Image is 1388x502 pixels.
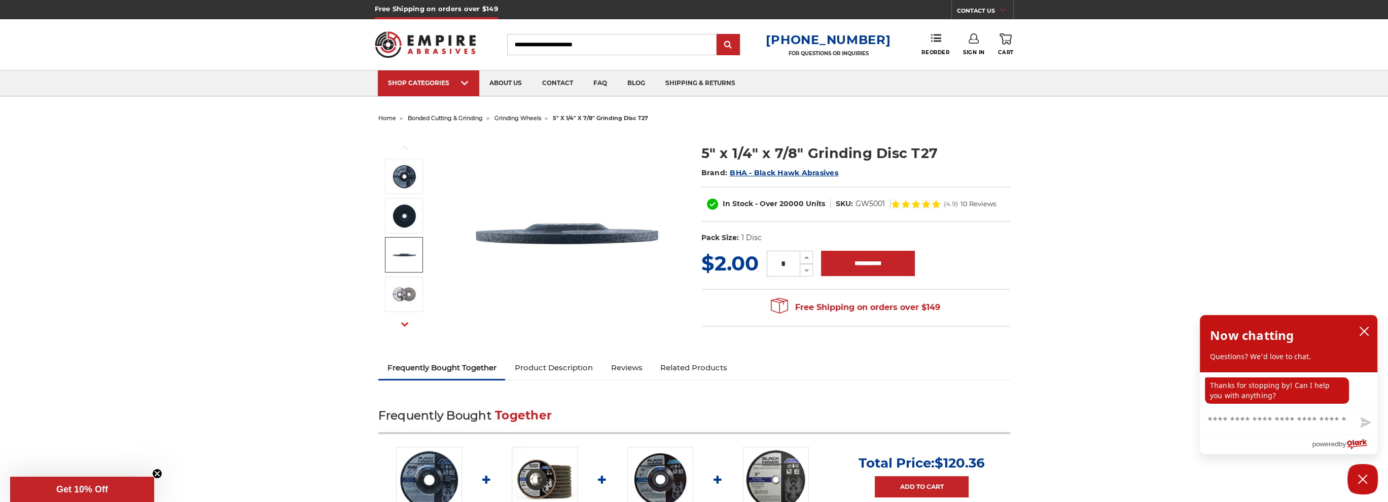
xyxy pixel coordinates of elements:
[944,201,958,207] span: (4.9)
[1210,352,1367,362] p: Questions? We'd love to chat.
[766,32,891,47] a: [PHONE_NUMBER]
[392,282,417,307] img: 5 inch x 1/4 inch BHA grinding disc
[701,233,739,243] dt: Pack Size:
[875,476,969,497] a: Add to Cart
[56,484,108,494] span: Get 10% Off
[836,199,853,209] dt: SKU:
[701,251,759,276] span: $2.00
[1312,435,1377,454] a: Powered by Olark
[479,70,532,96] a: about us
[1356,324,1372,339] button: close chatbox
[465,133,668,335] img: 5" x 1/4" x 7/8" Grinding Disc
[617,70,655,96] a: blog
[779,199,804,208] span: 20000
[378,408,491,422] span: Frequently Bought
[393,137,417,159] button: Previous
[583,70,617,96] a: faq
[388,79,469,87] div: SHOP CATEGORIES
[378,114,396,122] a: home
[393,313,417,335] button: Next
[553,114,648,122] span: 5" x 1/4" x 7/8" grinding disc t27
[859,455,985,471] p: Total Price:
[494,114,541,122] a: grinding wheels
[741,233,761,243] dd: 1 Disc
[960,201,996,207] span: 10 Reviews
[755,199,777,208] span: - Over
[701,143,1010,163] h1: 5" x 1/4" x 7/8" Grinding Disc T27
[921,33,949,55] a: Reorder
[730,168,838,177] a: BHA - Black Hawk Abrasives
[505,357,601,379] a: Product Description
[1200,372,1377,408] div: chat
[1210,325,1294,345] h2: Now chatting
[771,297,940,318] span: Free Shipping on orders over $149
[998,33,1013,56] a: Cart
[601,357,651,379] a: Reviews
[957,5,1013,19] a: CONTACT US
[935,455,985,471] span: $120.36
[921,49,949,56] span: Reorder
[651,357,736,379] a: Related Products
[378,357,506,379] a: Frequently Bought Together
[1339,438,1346,450] span: by
[1312,438,1338,450] span: powered
[998,49,1013,56] span: Cart
[1199,315,1378,454] div: olark chatbox
[1205,377,1349,404] p: Thanks for stopping by! Can I help you with anything?
[375,25,476,64] img: Empire Abrasives
[963,49,985,56] span: Sign In
[766,50,891,57] p: FOR QUESTIONS OR INQUIRIES
[392,242,417,267] img: .25 inch thick 5 inch diameter grinding wheel
[655,70,745,96] a: shipping & returns
[723,199,753,208] span: In Stock
[152,469,162,479] button: Close teaser
[701,168,728,177] span: Brand:
[532,70,583,96] a: contact
[806,199,825,208] span: Units
[392,203,417,228] img: BHA grinding disc back
[1352,411,1377,435] button: Send message
[10,477,154,502] div: Get 10% OffClose teaser
[1347,464,1378,494] button: Close Chatbox
[856,199,885,209] dd: GW5001
[495,408,552,422] span: Together
[408,114,483,122] a: bonded cutting & grinding
[392,164,417,189] img: 5" x 1/4" x 7/8" Grinding Disc
[718,35,738,55] input: Submit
